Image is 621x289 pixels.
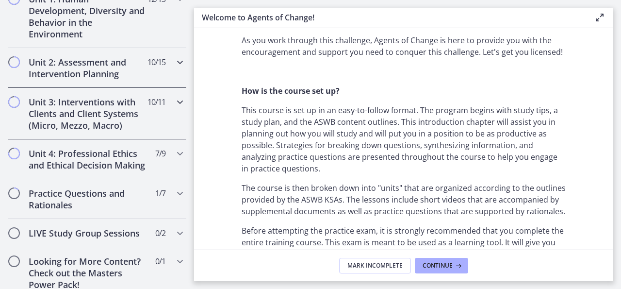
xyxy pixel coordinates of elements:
[242,34,566,58] p: As you work through this challenge, Agents of Change is here to provide you with the encouragemen...
[347,262,403,270] span: Mark Incomplete
[266,166,285,183] button: Mute
[339,258,411,273] button: Mark Incomplete
[155,255,165,267] span: 0 / 1
[29,187,147,211] h2: Practice Questions and Rationales
[42,166,261,183] div: Playbar
[29,148,147,171] h2: Unit 4: Professional Ethics and Ethical Decision Making
[155,227,165,239] span: 0 / 2
[147,56,165,68] span: 10 / 15
[155,187,165,199] span: 1 / 7
[285,166,305,183] button: Show settings menu
[423,262,453,270] span: Continue
[415,258,468,273] button: Continue
[305,166,324,183] button: Fullscreen
[29,56,147,80] h2: Unit 2: Assessment and Intervention Planning
[147,96,165,108] span: 10 / 11
[242,182,566,217] p: The course is then broken down into "units" that are organized according to the outlines provided...
[29,227,147,239] h2: LIVE Study Group Sessions
[155,148,165,159] span: 7 / 9
[202,12,578,23] h3: Welcome to Agents of Change!
[132,64,193,102] button: Play Video: c1o6hcmjueu5qasqsu00.mp4
[29,96,147,131] h2: Unit 3: Interventions with Clients and Client Systems (Micro, Mezzo, Macro)
[242,85,340,96] strong: How is the course set up?
[242,225,566,272] p: Before attempting the practice exam, it is strongly recommended that you complete the entire trai...
[242,104,566,174] p: This course is set up in an easy-to-follow format. The program begins with study tips, a study pl...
